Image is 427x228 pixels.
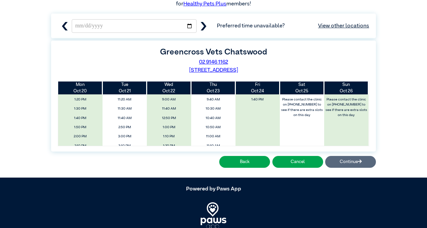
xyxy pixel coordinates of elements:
h5: Powered by Paws App [51,186,376,192]
span: 1:40 PM [237,96,278,104]
label: Please contact the clinic on [PHONE_NUMBER] to see if there are extra slots on this day [324,96,368,119]
span: 11:30 AM [105,105,145,113]
button: Back [219,156,270,168]
span: 1:20 PM [60,96,101,104]
th: Oct 26 [324,82,368,94]
span: 11:00 AM [193,133,233,140]
span: 1:00 PM [149,123,189,131]
span: 11:10 AM [193,142,233,150]
th: Oct 24 [235,82,280,94]
label: Greencross Vets Chatswood [160,48,267,56]
span: 1:20 PM [149,142,189,150]
span: Preferred time unavailable? [217,22,369,30]
th: Oct 22 [147,82,191,94]
span: 3:10 PM [105,142,145,150]
span: 12:50 PM [149,114,189,122]
span: 9:40 AM [193,96,233,104]
span: 2:10 PM [60,142,101,150]
span: 2:50 PM [105,123,145,131]
span: 2:00 PM [60,133,101,140]
a: Healthy Pets Plus [183,1,226,7]
label: Please contact the clinic on [PHONE_NUMBER] to see if there are extra slots on this day [280,96,323,119]
span: 11:40 AM [149,105,189,113]
th: Oct 21 [103,82,147,94]
span: 1:40 PM [60,114,101,122]
span: 1:10 PM [149,133,189,140]
span: 1:30 PM [60,105,101,113]
a: 02 9146 1162 [199,60,228,65]
span: 11:20 AM [105,96,145,104]
span: 10:40 AM [193,114,233,122]
span: 10:50 AM [193,123,233,131]
th: Oct 25 [280,82,324,94]
span: 10:30 AM [193,105,233,113]
span: 3:00 PM [105,133,145,140]
a: View other locations [318,22,369,30]
a: [STREET_ADDRESS] [189,68,238,73]
th: Oct 23 [191,82,235,94]
span: 11:40 AM [105,114,145,122]
span: 9:00 AM [149,96,189,104]
span: 1:50 PM [60,123,101,131]
th: Oct 20 [58,82,103,94]
button: Cancel [272,156,323,168]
